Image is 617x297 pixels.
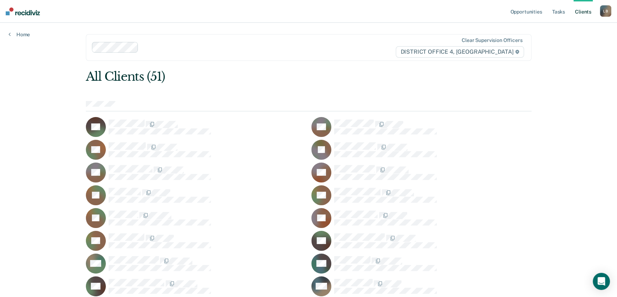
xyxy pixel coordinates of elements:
[600,5,611,17] div: L B
[396,46,524,58] span: DISTRICT OFFICE 4, [GEOGRAPHIC_DATA]
[593,273,610,290] div: Open Intercom Messenger
[462,37,522,43] div: Clear supervision officers
[86,69,442,84] div: All Clients (51)
[600,5,611,17] button: LB
[9,31,30,38] a: Home
[6,7,40,15] img: Recidiviz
